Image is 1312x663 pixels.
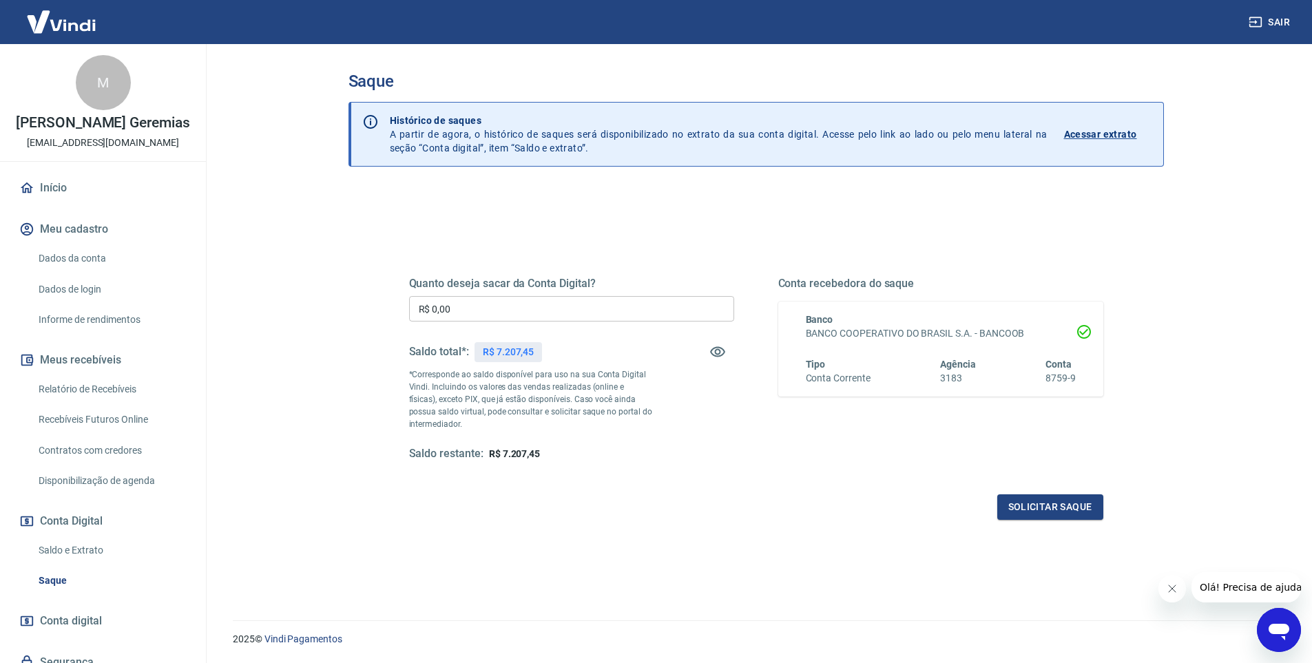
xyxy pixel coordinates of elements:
[806,371,871,386] h6: Conta Corrente
[409,277,734,291] h5: Quanto deseja sacar da Conta Digital?
[17,214,189,244] button: Meu cadastro
[17,1,106,43] img: Vindi
[8,10,116,21] span: Olá! Precisa de ajuda?
[940,371,976,386] h6: 3183
[33,306,189,334] a: Informe de rendimentos
[27,136,179,150] p: [EMAIL_ADDRESS][DOMAIN_NAME]
[1064,114,1152,155] a: Acessar extrato
[348,72,1164,91] h3: Saque
[390,114,1048,155] p: A partir de agora, o histórico de saques será disponibilizado no extrato da sua conta digital. Ac...
[17,506,189,536] button: Conta Digital
[489,448,540,459] span: R$ 7.207,45
[409,345,469,359] h5: Saldo total*:
[33,467,189,495] a: Disponibilização de agenda
[17,606,189,636] a: Conta digital
[940,359,976,370] span: Agência
[997,494,1103,520] button: Solicitar saque
[778,277,1103,291] h5: Conta recebedora do saque
[33,406,189,434] a: Recebíveis Futuros Online
[16,116,190,130] p: [PERSON_NAME] Geremias
[390,114,1048,127] p: Histórico de saques
[33,275,189,304] a: Dados de login
[1191,572,1301,602] iframe: Mensagem da empresa
[409,368,653,430] p: *Corresponde ao saldo disponível para uso na sua Conta Digital Vindi. Incluindo os valores das ve...
[33,567,189,595] a: Saque
[33,436,189,465] a: Contratos com credores
[409,447,483,461] h5: Saldo restante:
[806,326,1076,341] h6: BANCO COOPERATIVO DO BRASIL S.A. - BANCOOB
[33,536,189,565] a: Saldo e Extrato
[806,359,826,370] span: Tipo
[17,345,189,375] button: Meus recebíveis
[33,375,189,403] a: Relatório de Recebíveis
[33,244,189,273] a: Dados da conta
[40,611,102,631] span: Conta digital
[1045,371,1076,386] h6: 8759-9
[1064,127,1137,141] p: Acessar extrato
[1257,608,1301,652] iframe: Botão para abrir a janela de mensagens
[806,314,833,325] span: Banco
[483,345,534,359] p: R$ 7.207,45
[264,633,342,644] a: Vindi Pagamentos
[76,55,131,110] div: M
[1158,575,1186,602] iframe: Fechar mensagem
[17,173,189,203] a: Início
[1246,10,1295,35] button: Sair
[1045,359,1072,370] span: Conta
[233,632,1279,646] p: 2025 ©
